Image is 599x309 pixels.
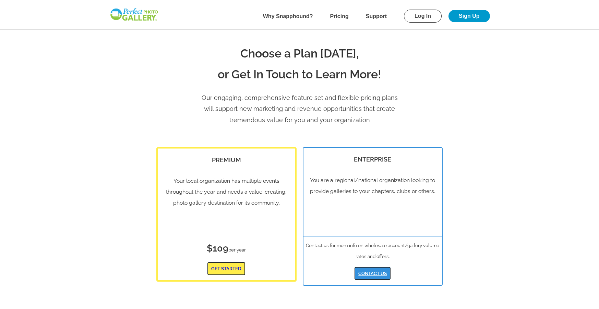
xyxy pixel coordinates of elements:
[80,43,519,64] h2: Choose a Plan [DATE],
[330,13,349,19] a: Pricing
[263,13,313,19] a: Why Snapphound?
[303,148,442,165] h2: ENTERPRISE
[229,115,370,126] p: tremendous value for you and your organization
[306,243,439,259] span: Contact us for more info on wholesale account/gallery volume rates and offers.
[207,247,246,253] span: per year
[158,149,295,166] h2: PREMIUM
[366,13,387,19] a: Support
[207,243,228,254] span: $109
[355,267,391,280] a: CONTACT US
[207,262,245,275] a: GET STARTED
[310,177,435,194] span: You are a regional/national organization looking to provide galleries to your chapters, clubs or ...
[166,178,287,206] span: Your local organization has multiple events throughout the year and needs a value-creating, photo...
[80,64,519,85] h2: or Get In Touch to Learn More!
[109,8,159,22] img: Snapphound Logo
[204,103,395,114] p: will support new marketing and revenue opportunities that create
[404,10,442,23] a: Log In
[448,10,490,22] a: Sign Up
[202,92,398,103] p: Our engaging, comprehensive feature set and flexible pricing plans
